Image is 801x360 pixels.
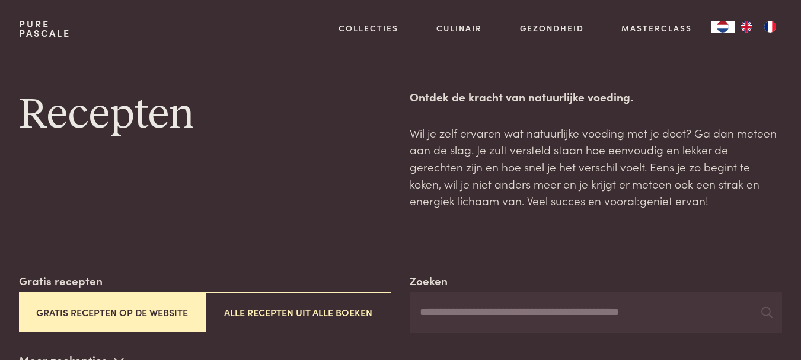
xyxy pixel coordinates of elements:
[410,88,633,104] strong: Ontdek de kracht van natuurlijke voeding.
[621,22,692,34] a: Masterclass
[711,21,735,33] a: NL
[339,22,398,34] a: Collecties
[410,272,448,289] label: Zoeken
[436,22,482,34] a: Culinair
[711,21,782,33] aside: Language selected: Nederlands
[19,19,71,38] a: PurePascale
[205,292,391,332] button: Alle recepten uit alle boeken
[19,272,103,289] label: Gratis recepten
[410,125,782,209] p: Wil je zelf ervaren wat natuurlijke voeding met je doet? Ga dan meteen aan de slag. Je zult verst...
[711,21,735,33] div: Language
[19,88,391,142] h1: Recepten
[758,21,782,33] a: FR
[735,21,758,33] a: EN
[735,21,782,33] ul: Language list
[19,292,205,332] button: Gratis recepten op de website
[520,22,584,34] a: Gezondheid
